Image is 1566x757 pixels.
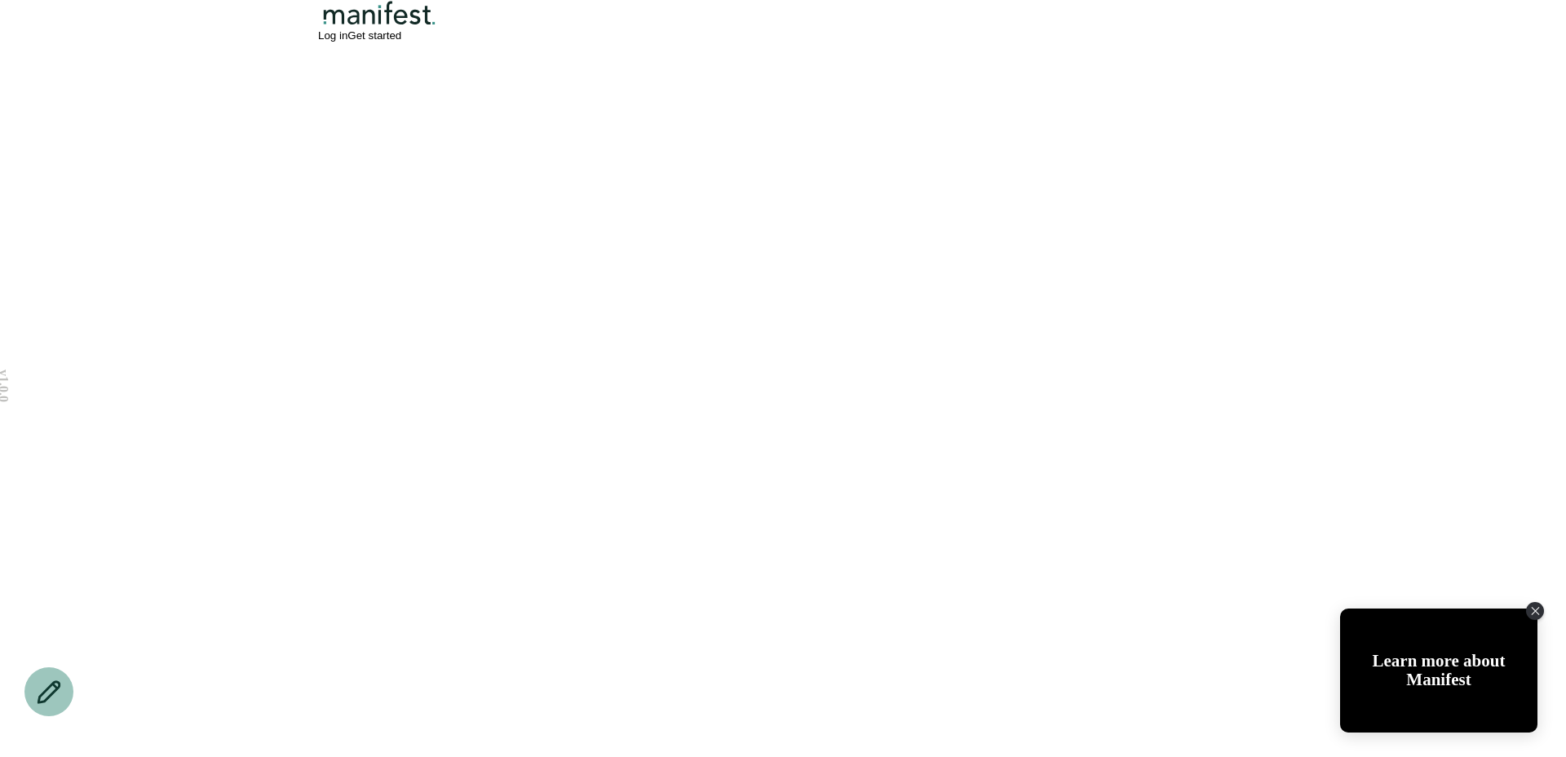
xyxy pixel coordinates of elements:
div: Open Tolstoy [1340,609,1537,733]
div: Open Tolstoy widget [1340,609,1537,733]
div: Close Tolstoy widget [1526,602,1544,620]
button: Get started [347,29,401,42]
div: Learn more about Manifest [1340,652,1537,689]
button: Log in [318,29,347,42]
div: Tolstoy bubble widget [1340,609,1537,733]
